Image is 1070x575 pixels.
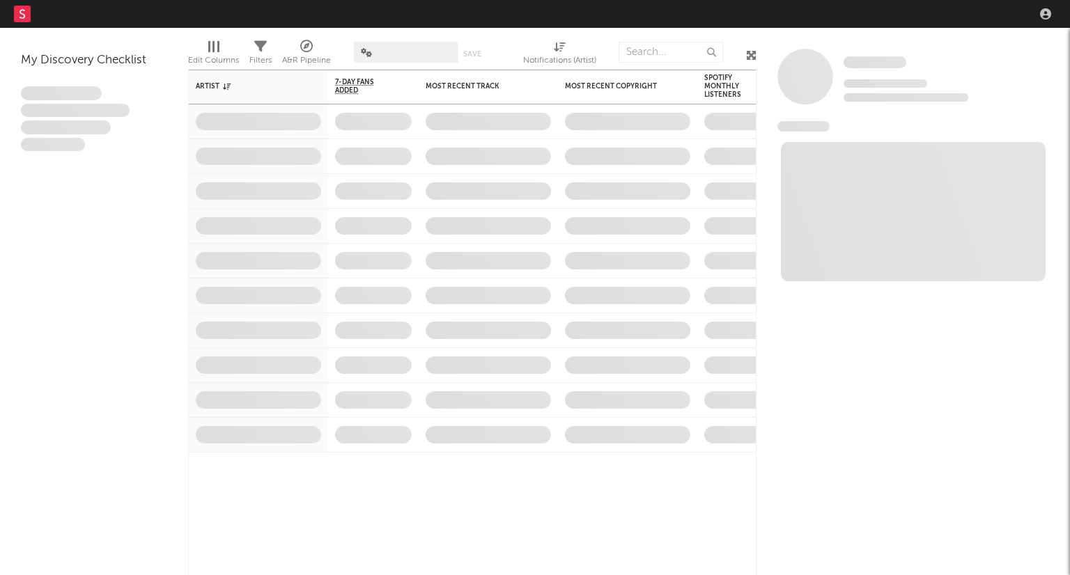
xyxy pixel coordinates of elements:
[844,79,927,88] span: Tracking Since: [DATE]
[426,82,530,90] div: Most Recent Track
[249,52,272,69] div: Filters
[249,35,272,75] div: Filters
[21,120,111,134] span: Praesent ac interdum
[196,82,300,90] div: Artist
[335,78,391,95] span: 7-Day Fans Added
[282,35,331,75] div: A&R Pipeline
[188,52,239,69] div: Edit Columns
[188,35,239,75] div: Edit Columns
[21,86,102,100] span: Lorem ipsum dolor
[565,82,669,90] div: Most Recent Copyright
[844,56,906,68] span: Some Artist
[844,93,968,102] span: 0 fans last week
[21,138,85,152] span: Aliquam viverra
[21,52,167,69] div: My Discovery Checklist
[463,50,481,58] button: Save
[844,56,906,70] a: Some Artist
[523,35,596,75] div: Notifications (Artist)
[619,42,723,63] input: Search...
[777,121,830,132] span: News Feed
[21,104,130,118] span: Integer aliquet in purus et
[704,74,753,99] div: Spotify Monthly Listeners
[523,52,596,69] div: Notifications (Artist)
[282,52,331,69] div: A&R Pipeline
